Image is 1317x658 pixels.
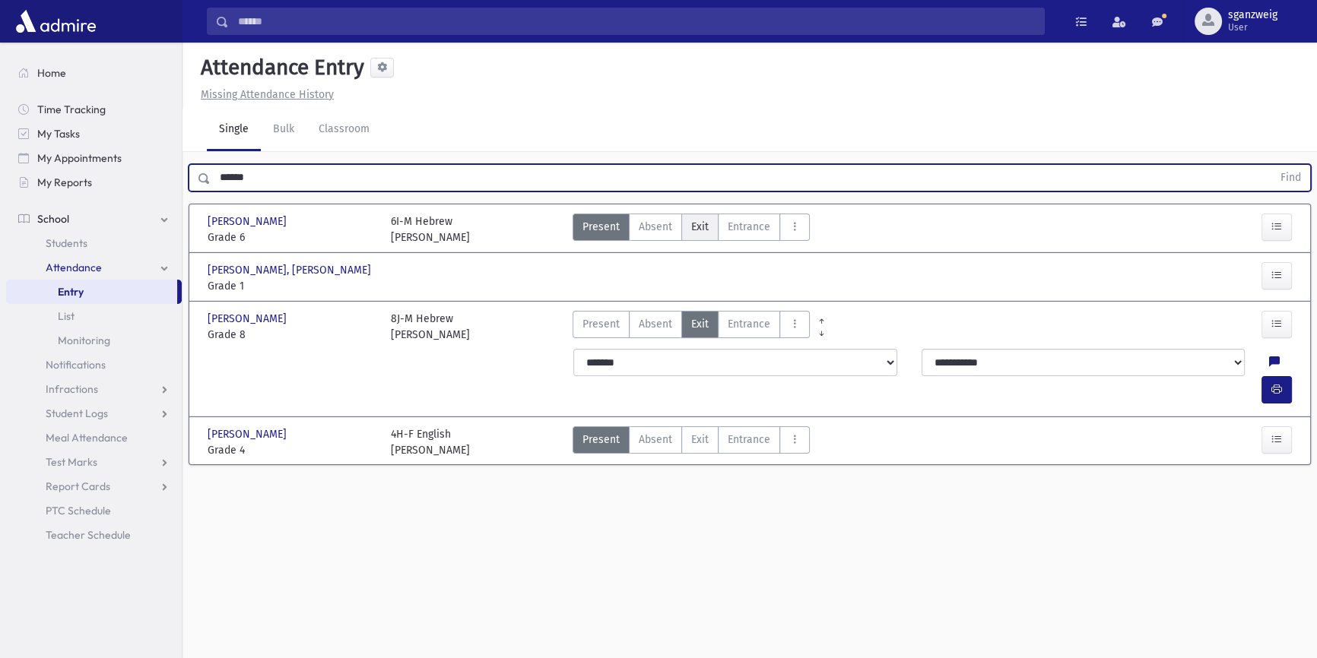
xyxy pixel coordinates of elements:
span: My Appointments [37,151,122,165]
span: Present [582,316,620,332]
span: Infractions [46,382,98,396]
span: Attendance [46,261,102,274]
a: Student Logs [6,401,182,425]
input: Search [229,8,1044,35]
a: Bulk [261,109,306,151]
span: Absent [639,432,672,448]
div: 4H-F English [PERSON_NAME] [391,426,470,458]
a: Attendance [6,255,182,280]
span: User [1228,21,1277,33]
u: Missing Attendance History [201,88,334,101]
a: Monitoring [6,328,182,353]
span: Present [582,432,620,448]
span: sganzweig [1228,9,1277,21]
span: List [58,309,75,323]
a: My Reports [6,170,182,195]
span: Student Logs [46,407,108,420]
span: Exit [691,316,709,332]
span: Meal Attendance [46,431,128,444]
span: Entrance [728,219,770,235]
a: Missing Attendance History [195,88,334,101]
span: Notifications [46,358,106,372]
a: Home [6,61,182,85]
span: [PERSON_NAME], [PERSON_NAME] [208,262,374,278]
a: PTC Schedule [6,498,182,523]
span: Absent [639,219,672,235]
a: Time Tracking [6,97,182,122]
div: 6I-M Hebrew [PERSON_NAME] [391,214,470,245]
span: Entrance [728,316,770,332]
span: Exit [691,432,709,448]
span: [PERSON_NAME] [208,311,290,327]
span: Teacher Schedule [46,528,131,542]
div: AttTypes [573,214,810,245]
span: Absent [639,316,672,332]
div: AttTypes [573,311,810,343]
a: Teacher Schedule [6,523,182,547]
a: My Appointments [6,146,182,170]
a: Classroom [306,109,382,151]
span: Grade 6 [208,229,376,245]
span: Grade 1 [208,278,376,294]
a: Report Cards [6,474,182,498]
span: School [37,212,69,226]
span: Exit [691,219,709,235]
a: Notifications [6,353,182,377]
button: Find [1271,165,1310,191]
a: List [6,304,182,328]
a: Infractions [6,377,182,401]
a: Students [6,231,182,255]
span: PTC Schedule [46,504,111,517]
span: Students [46,236,87,250]
span: Home [37,66,66,80]
h5: Attendance Entry [195,55,364,81]
span: My Tasks [37,127,80,141]
span: Grade 8 [208,327,376,343]
a: Test Marks [6,450,182,474]
a: Meal Attendance [6,425,182,450]
a: Single [207,109,261,151]
div: 8J-M Hebrew [PERSON_NAME] [391,311,470,343]
span: Grade 4 [208,442,376,458]
span: Test Marks [46,455,97,469]
span: Entry [58,285,84,299]
span: Time Tracking [37,103,106,116]
span: Entrance [728,432,770,448]
span: Present [582,219,620,235]
a: My Tasks [6,122,182,146]
span: [PERSON_NAME] [208,214,290,229]
div: AttTypes [573,426,810,458]
span: My Reports [37,176,92,189]
span: [PERSON_NAME] [208,426,290,442]
span: Report Cards [46,479,110,493]
a: School [6,207,182,231]
span: Monitoring [58,334,110,347]
img: AdmirePro [12,6,100,36]
a: Entry [6,280,177,304]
